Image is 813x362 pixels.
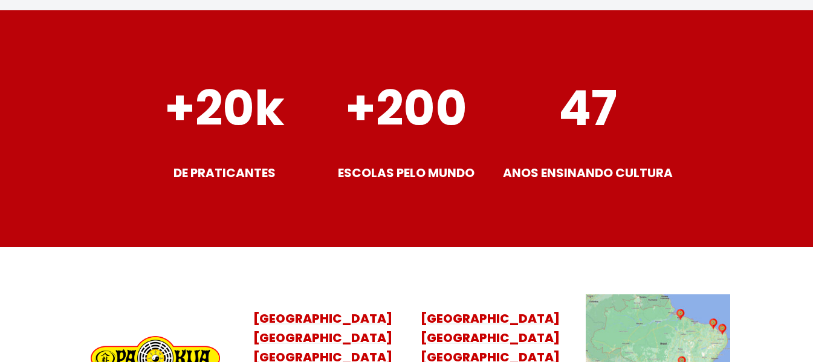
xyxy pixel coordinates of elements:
[253,310,392,327] mark: [GEOGRAPHIC_DATA]
[421,310,560,346] mark: [GEOGRAPHIC_DATA] [GEOGRAPHIC_DATA]
[345,74,467,142] strong: +200
[559,74,617,142] strong: 47
[173,164,276,181] strong: DE PRATICANTES
[164,74,285,142] strong: +20k
[503,164,673,181] strong: ANOS ENSINANDO CULTURA
[338,164,475,181] strong: ESCOLAS PELO MUNDO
